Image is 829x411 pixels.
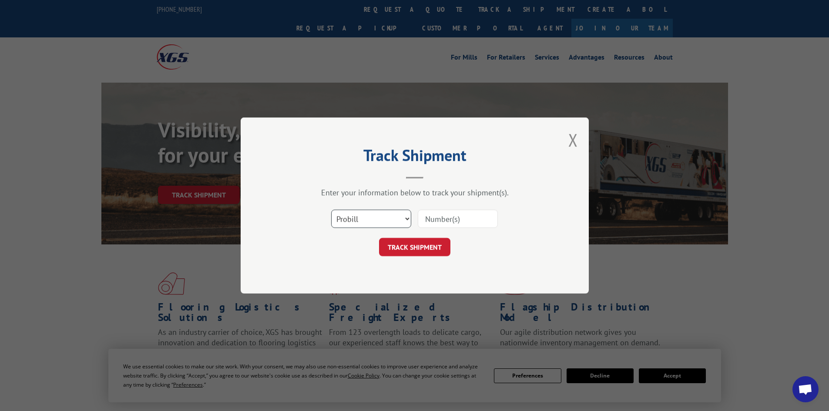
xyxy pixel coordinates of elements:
input: Number(s) [418,210,498,228]
div: Open chat [792,376,819,402]
div: Enter your information below to track your shipment(s). [284,187,545,197]
button: Close modal [568,128,578,151]
button: TRACK SHIPMENT [379,238,450,256]
h2: Track Shipment [284,149,545,166]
